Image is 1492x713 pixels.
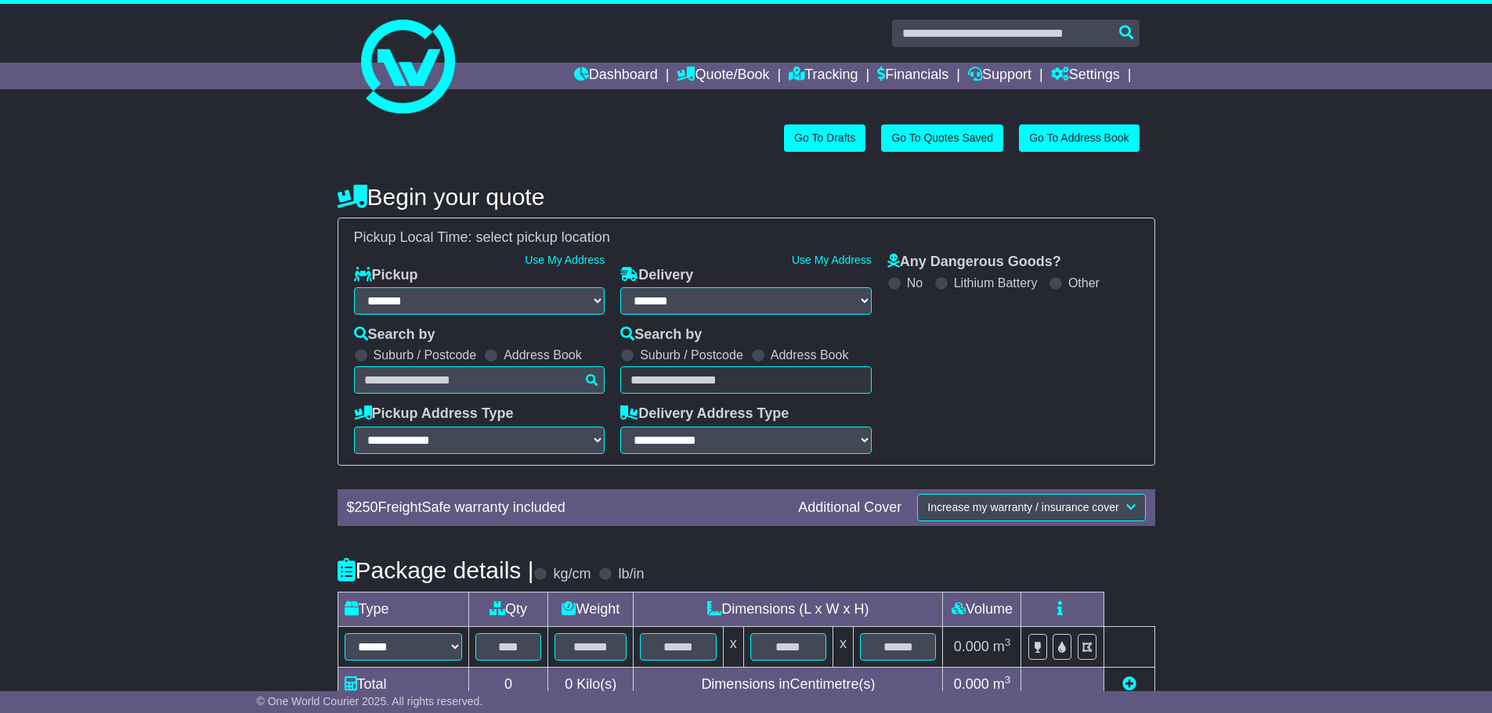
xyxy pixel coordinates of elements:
[354,267,418,284] label: Pickup
[354,326,435,344] label: Search by
[640,347,743,362] label: Suburb / Postcode
[548,592,634,626] td: Weight
[346,229,1147,247] div: Pickup Local Time:
[723,626,743,667] td: x
[917,494,1145,521] button: Increase my warranty / insurance cover
[374,347,477,362] label: Suburb / Postcode
[792,254,872,266] a: Use My Address
[338,557,534,583] h4: Package details |
[355,499,378,515] span: 250
[833,626,854,667] td: x
[634,592,943,626] td: Dimensions (L x W x H)
[525,254,605,266] a: Use My Address
[1051,63,1120,89] a: Settings
[993,639,1011,654] span: m
[790,499,909,517] div: Additional Cover
[354,405,514,423] label: Pickup Address Type
[784,124,865,152] a: Go To Drafts
[504,347,582,362] label: Address Book
[954,275,1038,290] label: Lithium Battery
[338,667,468,701] td: Total
[338,592,468,626] td: Type
[943,592,1021,626] td: Volume
[887,254,1061,271] label: Any Dangerous Goods?
[553,566,591,583] label: kg/cm
[1005,636,1011,648] sup: 3
[993,676,1011,692] span: m
[881,124,1003,152] a: Go To Quotes Saved
[1005,674,1011,686] sup: 3
[954,639,989,654] span: 0.000
[574,63,658,89] a: Dashboard
[877,63,948,89] a: Financials
[634,667,943,701] td: Dimensions in Centimetre(s)
[954,676,989,692] span: 0.000
[257,695,483,708] span: © One World Courier 2025. All rights reserved.
[677,63,769,89] a: Quote/Book
[907,275,923,290] label: No
[620,267,693,284] label: Delivery
[548,667,634,701] td: Kilo(s)
[468,667,548,701] td: 0
[771,347,849,362] label: Address Book
[1122,676,1136,692] a: Add new item
[620,326,702,344] label: Search by
[565,676,573,692] span: 0
[468,592,548,626] td: Qty
[1019,124,1139,152] a: Go To Address Book
[620,405,789,423] label: Delivery Address Type
[476,229,610,245] span: select pickup location
[789,63,858,89] a: Tracking
[339,499,791,517] div: $ FreightSafe warranty included
[618,566,644,583] label: lb/in
[968,63,1031,89] a: Support
[1068,275,1100,290] label: Other
[927,501,1118,513] span: Increase my warranty / insurance cover
[338,184,1155,210] h4: Begin your quote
